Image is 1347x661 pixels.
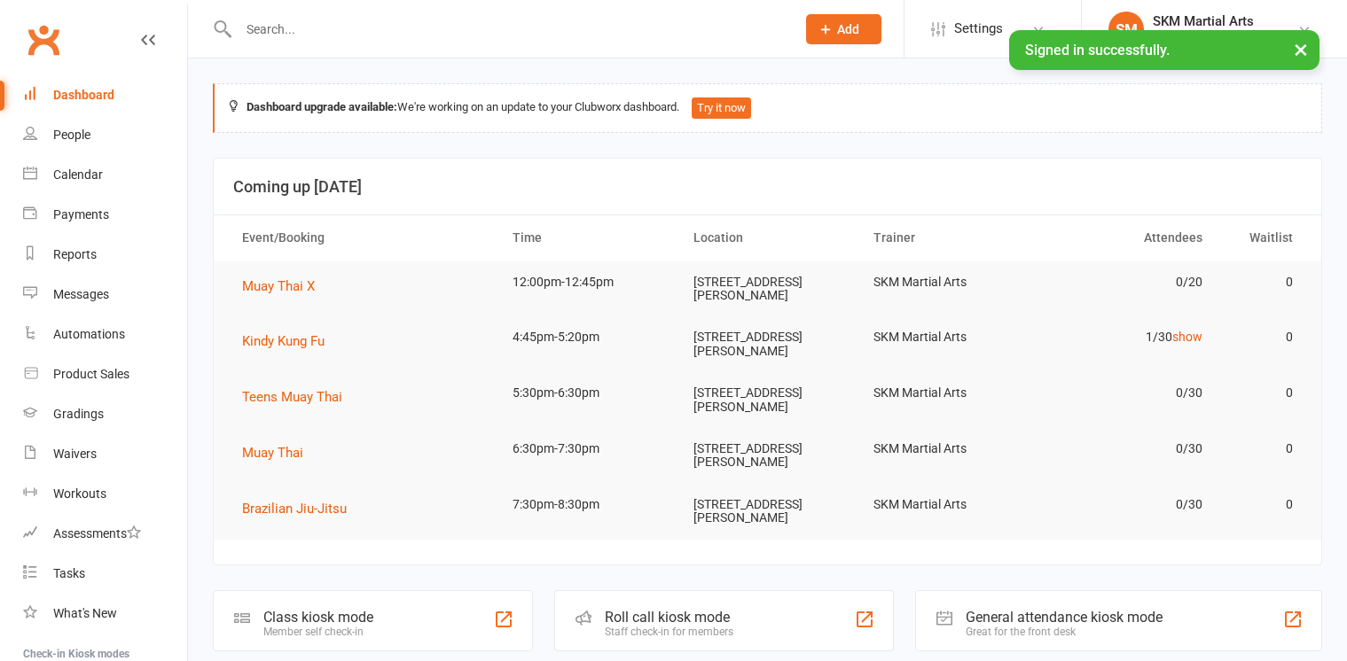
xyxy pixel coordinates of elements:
td: 0/30 [1038,428,1219,470]
div: What's New [53,606,117,620]
a: Calendar [23,155,187,195]
span: Settings [954,9,1003,49]
a: Tasks [23,554,187,594]
a: Workouts [23,474,187,514]
span: Muay Thai [242,445,303,461]
strong: Dashboard upgrade available: [247,100,397,113]
span: Muay Thai X [242,278,315,294]
th: Location [677,215,858,261]
td: 0/20 [1038,261,1219,303]
button: Add [806,14,881,44]
div: Workouts [53,486,106,501]
td: SKM Martial Arts [858,484,1038,525]
a: Payments [23,195,187,235]
a: Messages [23,275,187,315]
td: [STREET_ADDRESS][PERSON_NAME] [677,261,858,317]
th: Trainer [858,215,1038,261]
td: SKM Martial Arts [858,428,1038,470]
button: Muay Thai [242,442,316,463]
td: [STREET_ADDRESS][PERSON_NAME] [677,316,858,372]
div: Tasks [53,566,85,580]
td: 0 [1218,372,1309,414]
a: People [23,115,187,155]
a: Gradings [23,394,187,434]
button: × [1285,30,1317,68]
div: Roll call kiosk mode [605,609,733,626]
div: We're working on an update to your Clubworx dashboard. [213,83,1322,133]
div: SM [1108,12,1144,47]
td: 4:45pm-5:20pm [497,316,677,358]
button: Teens Muay Thai [242,386,355,408]
button: Kindy Kung Fu [242,330,337,352]
td: 1/30 [1038,316,1219,358]
td: 0 [1218,261,1309,303]
h3: Coming up [DATE] [233,178,1302,196]
div: Reports [53,247,97,261]
a: What's New [23,594,187,634]
span: Teens Muay Thai [242,389,342,405]
a: Dashboard [23,75,187,115]
td: 12:00pm-12:45pm [497,261,677,303]
td: [STREET_ADDRESS][PERSON_NAME] [677,372,858,428]
div: Staff check-in for members [605,626,733,638]
td: 0/30 [1038,484,1219,525]
div: Product Sales [53,367,129,381]
div: Payments [53,207,109,222]
div: Automations [53,327,125,341]
div: Waivers [53,447,97,461]
td: 5:30pm-6:30pm [497,372,677,414]
div: Class kiosk mode [263,609,373,626]
input: Search... [233,17,783,42]
td: [STREET_ADDRESS][PERSON_NAME] [677,428,858,484]
div: People [53,128,90,142]
button: Muay Thai X [242,276,327,297]
th: Event/Booking [226,215,497,261]
td: 7:30pm-8:30pm [497,484,677,525]
td: SKM Martial Arts [858,261,1038,303]
a: Automations [23,315,187,354]
div: Great for the front desk [966,626,1163,638]
td: 0/30 [1038,372,1219,414]
a: Assessments [23,514,187,554]
div: SKM Martial Arts [1153,29,1254,45]
td: 6:30pm-7:30pm [497,428,677,470]
button: Brazilian Jiu-Jitsu [242,498,359,519]
a: Waivers [23,434,187,474]
a: Clubworx [21,18,66,62]
div: Calendar [53,167,103,182]
td: 0 [1218,316,1309,358]
td: [STREET_ADDRESS][PERSON_NAME] [677,484,858,540]
th: Attendees [1038,215,1219,261]
td: SKM Martial Arts [858,316,1038,358]
div: General attendance kiosk mode [966,609,1163,626]
a: Reports [23,235,187,275]
a: Product Sales [23,354,187,394]
td: SKM Martial Arts [858,372,1038,414]
span: Kindy Kung Fu [242,333,325,349]
th: Time [497,215,677,261]
td: 0 [1218,484,1309,525]
th: Waitlist [1218,215,1309,261]
div: Dashboard [53,88,114,102]
span: Add [837,22,859,36]
span: Signed in successfully. [1025,42,1170,58]
div: Member self check-in [263,626,373,638]
div: Messages [53,287,109,301]
span: Brazilian Jiu-Jitsu [242,501,347,517]
div: Gradings [53,407,104,421]
div: SKM Martial Arts [1153,13,1254,29]
a: show [1172,330,1202,344]
div: Assessments [53,526,141,540]
button: Try it now [692,97,751,119]
td: 0 [1218,428,1309,470]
